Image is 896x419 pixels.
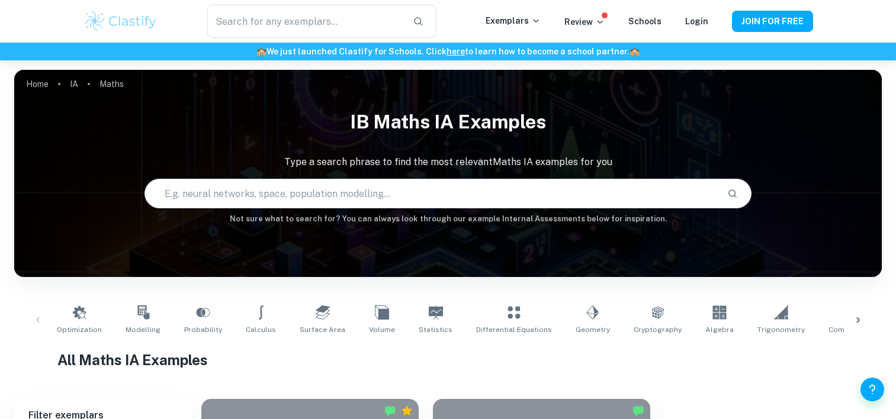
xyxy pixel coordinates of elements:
a: here [447,47,465,56]
span: 🏫 [256,47,266,56]
a: IA [70,76,78,92]
p: Review [564,15,605,28]
h6: We just launched Clastify for Schools. Click to learn how to become a school partner. [2,45,894,58]
button: JOIN FOR FREE [732,11,813,32]
button: Help and Feedback [860,378,884,401]
button: Search [722,183,743,204]
img: Clastify logo [84,9,159,33]
h1: IB Maths IA examples [14,103,882,141]
a: Schools [628,17,661,26]
div: Premium [401,405,413,417]
span: Geometry [576,324,610,335]
span: Algebra [705,324,734,335]
span: Calculus [246,324,276,335]
input: E.g. neural networks, space, population modelling... [145,177,718,210]
span: Complex Numbers [828,324,894,335]
img: Marked [632,405,644,417]
p: Maths [99,78,124,91]
img: Marked [384,405,396,417]
h6: Not sure what to search for? You can always look through our example Internal Assessments below f... [14,213,882,225]
a: Home [26,76,49,92]
span: Trigonometry [757,324,805,335]
p: Type a search phrase to find the most relevant Maths IA examples for you [14,155,882,169]
span: Optimization [57,324,102,335]
p: Exemplars [486,14,541,27]
span: Surface Area [300,324,345,335]
span: Differential Equations [476,324,552,335]
input: Search for any exemplars... [207,5,403,38]
a: Login [685,17,708,26]
span: Volume [369,324,395,335]
span: 🏫 [630,47,640,56]
span: Modelling [126,324,160,335]
span: Statistics [419,324,452,335]
span: Probability [184,324,222,335]
h1: All Maths IA Examples [57,349,839,370]
span: Cryptography [634,324,682,335]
